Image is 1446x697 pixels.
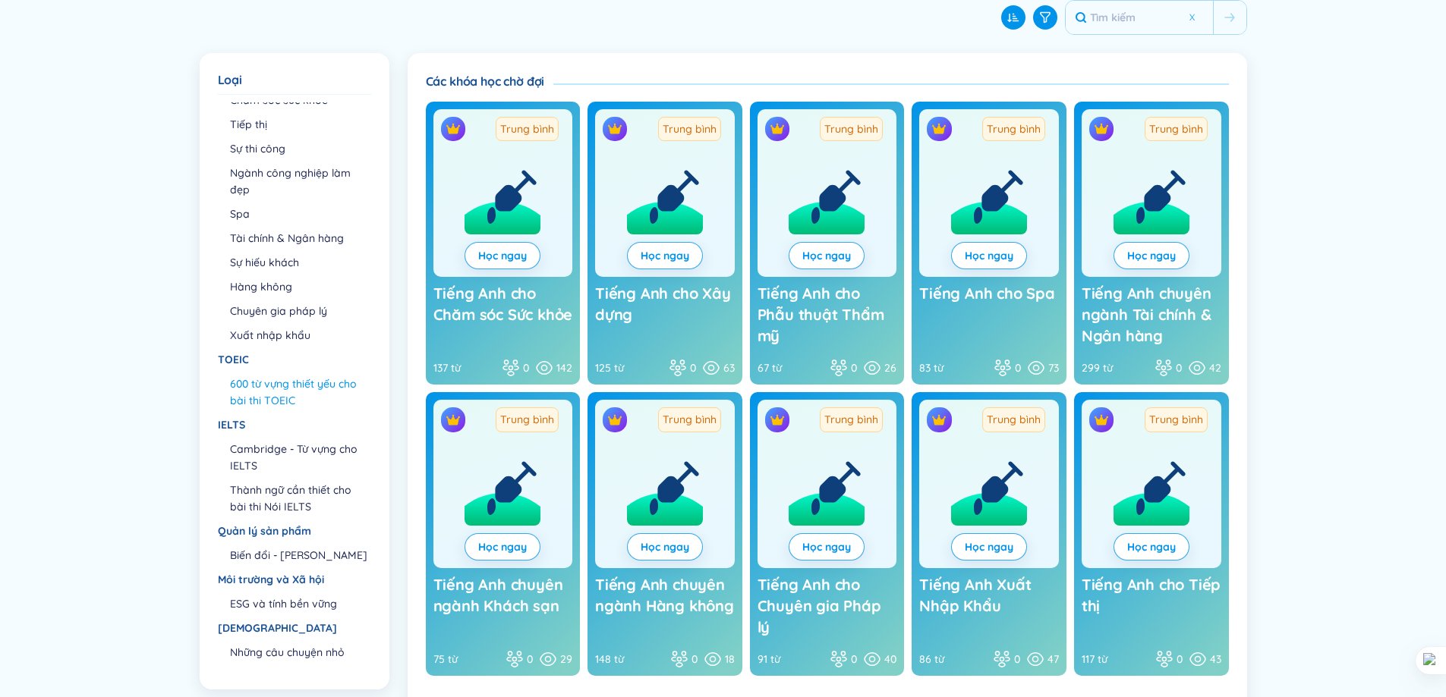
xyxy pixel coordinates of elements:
font: Tiếng Anh cho Xây dựng [595,284,731,324]
input: Tìm kiếm [1066,1,1213,34]
button: Học ngay [627,242,703,269]
font: Tiếng Anh Xuất Nhập Khẩu [919,575,1031,615]
font: 0 [1014,652,1020,666]
font: Tiếng Anh cho Spa [919,284,1055,303]
a: Tiếng Anh chuyên ngành Hàng không [595,574,735,638]
font: Tiếng Anh chuyên ngành Tài chính & Ngân hàng [1082,284,1211,345]
font: 0 [1177,652,1183,666]
font: Môi trường và Xã hội [218,573,324,586]
font: Trung bình [987,122,1041,136]
font: 0 [527,652,533,666]
font: Học ngay [802,540,851,554]
font: 29 [560,652,572,666]
button: Học ngay [789,533,865,560]
font: Học ngay [965,249,1013,262]
img: biểu tượng vương miện [607,413,622,428]
font: Tiếng Anh chuyên ngành Khách sạn [433,575,563,615]
font: 42 [1209,361,1221,375]
font: Học ngay [478,249,527,262]
a: Tiếng Anh cho Xây dựng [595,283,735,347]
font: Loại [218,72,242,87]
font: Trung bình [824,122,878,136]
font: Trung bình [1149,122,1203,136]
font: Học ngay [478,540,527,554]
font: Sự hiếu khách [230,256,299,269]
a: Tiếng Anh cho Tiếp thị [1082,574,1221,638]
font: Học ngay [1127,249,1176,262]
font: 0 [851,361,857,375]
img: biểu tượng vương miện [446,121,461,137]
button: Học ngay [789,242,865,269]
font: Ngành công nghiệp làm đẹp [230,166,351,196]
font: Spa [230,207,250,221]
font: 75 từ [433,652,458,666]
font: Xuất nhập khẩu [230,328,310,342]
a: Tiếng Anh chuyên ngành Tài chính & Ngân hàng [1082,283,1221,347]
font: 26 [884,361,896,375]
font: Các khóa học chờ đợi [426,74,545,89]
font: 0 [1176,361,1182,375]
a: Tiếng Anh cho Chăm sóc Sức khỏe [433,283,573,347]
font: 0 [851,652,857,666]
font: ESG và tính bền vững [230,597,337,611]
button: Học ngay [951,533,1027,560]
img: biểu tượng vương miện [931,413,947,428]
img: biểu tượng vương miện [931,121,947,137]
font: 0 [690,361,696,375]
font: Trung bình [500,413,554,426]
font: 67 từ [758,361,782,375]
font: Tiếng Anh cho Phẫu thuật Thẩm mỹ [758,284,884,345]
font: Trung bình [663,413,717,426]
font: 299 từ [1082,361,1113,375]
a: Tiếng Anh chuyên ngành Khách sạn [433,574,573,638]
font: 86 từ [919,652,944,666]
img: biểu tượng vương miện [1094,121,1109,137]
font: [DEMOGRAPHIC_DATA] [218,621,337,635]
font: 63 [723,361,735,375]
a: Tiếng Anh cho Phẫu thuật Thẩm mỹ [758,283,897,347]
a: Tiếng Anh cho Spa [919,283,1059,347]
font: 137 từ [433,361,461,375]
font: Học ngay [641,249,689,262]
font: Tiếng Anh cho Tiếp thị [1082,575,1221,615]
font: Tiếp thị [230,118,267,131]
font: 43 [1210,652,1221,666]
font: Học ngay [802,249,851,262]
font: Trung bình [1149,413,1203,426]
img: biểu tượng vương miện [607,121,622,137]
font: Những câu chuyện nhỏ [230,645,345,659]
font: Trung bình [987,413,1041,426]
font: 18 [725,652,735,666]
font: Hàng không [230,280,292,294]
font: 0 [523,361,529,375]
img: biểu tượng vương miện [1094,413,1109,428]
font: IELTS [218,418,245,432]
button: Học ngay [465,533,540,560]
font: Quản lý sản phẩm [218,524,311,538]
button: Học ngay [1114,242,1189,269]
font: 117 từ [1082,652,1107,666]
font: Thành ngữ cần thiết cho bài thi Nói IELTS [230,483,351,513]
font: Trung bình [824,413,878,426]
font: 125 từ [595,361,624,375]
img: biểu tượng vương miện [770,121,785,137]
button: Học ngay [627,533,703,560]
button: Học ngay [465,242,540,269]
button: Học ngay [1114,533,1189,560]
font: Trung bình [663,122,717,136]
font: Trung bình [500,122,554,136]
font: 73 [1048,361,1059,375]
font: Tiếng Anh chuyên ngành Hàng không [595,575,734,615]
font: 600 từ vựng thiết yếu cho bài thi TOEIC [230,377,357,407]
font: 40 [884,652,896,666]
font: Học ngay [641,540,689,554]
img: biểu tượng vương miện [770,413,785,428]
font: Cambridge - Từ vựng cho IELTS [230,442,358,473]
button: Học ngay [951,242,1027,269]
font: Học ngay [1127,540,1176,554]
font: Chuyên gia pháp lý [230,304,327,318]
font: 0 [1015,361,1021,375]
font: 83 từ [919,361,944,375]
font: 142 [556,361,572,375]
font: 0 [691,652,698,666]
